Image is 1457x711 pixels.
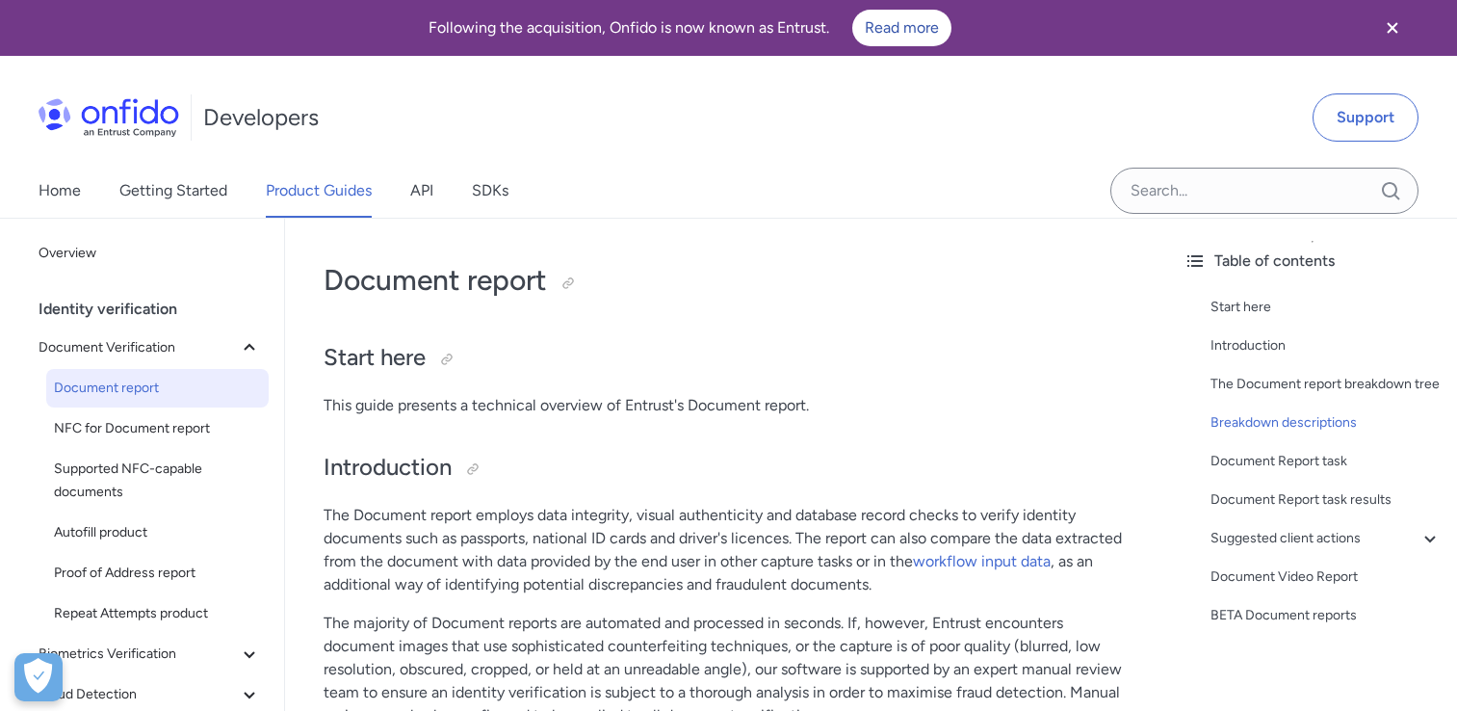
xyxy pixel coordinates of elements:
[1357,4,1428,52] button: Close banner
[1210,450,1442,473] a: Document Report task
[54,417,261,440] span: NFC for Document report
[54,602,261,625] span: Repeat Attempts product
[203,102,319,133] h1: Developers
[472,164,508,218] a: SDKs
[1210,488,1442,512] a: Document Report task results
[1210,604,1442,627] a: BETA Document reports
[324,504,1130,596] p: The Document report employs data integrity, visual authenticity and database record checks to ver...
[39,290,276,329] div: Identity verification
[1313,93,1418,142] a: Support
[1110,168,1418,214] input: Onfido search input field
[1381,16,1404,39] svg: Close banner
[31,234,269,273] a: Overview
[324,342,1130,375] h2: Start here
[31,635,269,673] button: Biometrics Verification
[39,242,261,265] span: Overview
[46,450,269,512] a: Supported NFC-capable documents
[1210,411,1442,434] a: Breakdown descriptions
[1210,527,1442,550] a: Suggested client actions
[54,562,261,585] span: Proof of Address report
[1210,373,1442,396] a: The Document report breakdown tree
[14,653,63,701] div: Cookie Preferences
[54,458,261,504] span: Supported NFC-capable documents
[39,98,179,137] img: Onfido Logo
[119,164,227,218] a: Getting Started
[46,554,269,592] a: Proof of Address report
[54,377,261,400] span: Document report
[46,369,269,408] a: Document report
[31,329,269,367] button: Document Verification
[39,643,238,666] span: Biometrics Verification
[39,336,238,359] span: Document Verification
[1184,250,1442,273] div: Table of contents
[324,261,1130,300] h1: Document report
[324,452,1130,485] h2: Introduction
[39,164,81,218] a: Home
[14,653,63,701] button: Open Preferences
[324,394,1130,417] p: This guide presents a technical overview of Entrust's Document report.
[46,513,269,552] a: Autofill product
[1210,296,1442,319] a: Start here
[913,552,1051,570] a: workflow input data
[1210,334,1442,357] a: Introduction
[23,10,1357,46] div: Following the acquisition, Onfido is now known as Entrust.
[852,10,951,46] a: Read more
[410,164,433,218] a: API
[54,521,261,544] span: Autofill product
[46,594,269,633] a: Repeat Attempts product
[1210,566,1442,589] a: Document Video Report
[39,683,238,706] span: Fraud Detection
[46,409,269,448] a: NFC for Document report
[266,164,372,218] a: Product Guides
